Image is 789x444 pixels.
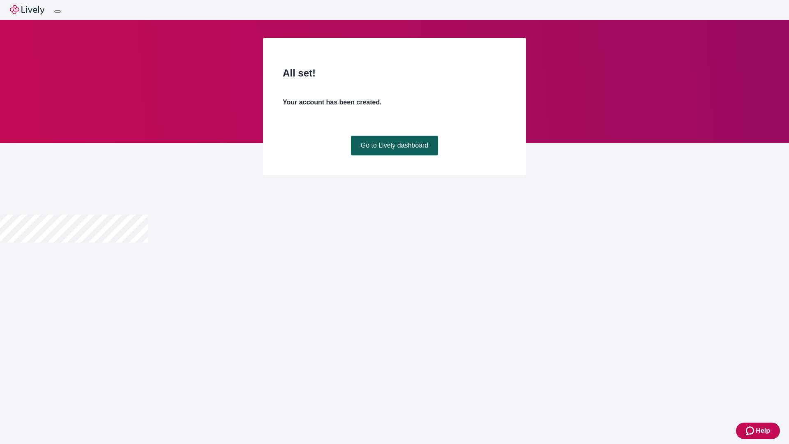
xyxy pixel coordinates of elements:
svg: Zendesk support icon [746,426,756,436]
h2: All set! [283,66,506,81]
h4: Your account has been created. [283,97,506,107]
button: Zendesk support iconHelp [736,423,780,439]
button: Log out [54,10,61,13]
span: Help [756,426,770,436]
img: Lively [10,5,44,15]
a: Go to Lively dashboard [351,136,438,155]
